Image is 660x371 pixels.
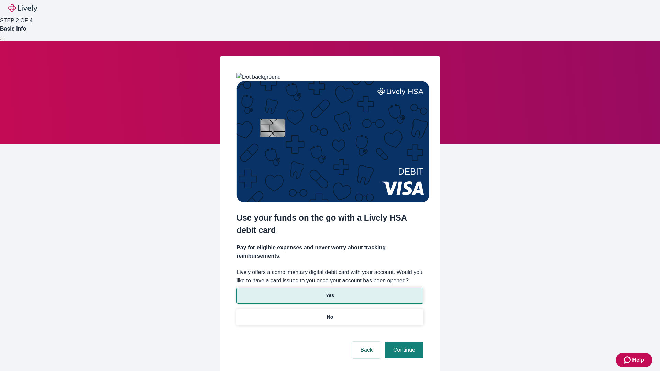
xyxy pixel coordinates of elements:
[236,244,423,260] h4: Pay for eligible expenses and never worry about tracking reimbursements.
[236,309,423,325] button: No
[632,356,644,364] span: Help
[326,292,334,299] p: Yes
[236,268,423,285] label: Lively offers a complimentary digital debit card with your account. Would you like to have a card...
[385,342,423,358] button: Continue
[352,342,381,358] button: Back
[236,212,423,236] h2: Use your funds on the go with a Lively HSA debit card
[236,73,281,81] img: Dot background
[327,314,333,321] p: No
[236,81,429,202] img: Debit card
[236,288,423,304] button: Yes
[624,356,632,364] svg: Zendesk support icon
[616,353,652,367] button: Zendesk support iconHelp
[8,4,37,12] img: Lively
